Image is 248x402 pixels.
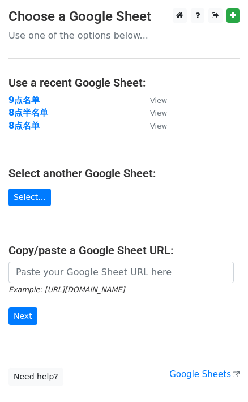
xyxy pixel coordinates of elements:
a: 8点名单 [8,121,40,131]
a: 8点半名单 [8,108,48,118]
a: 9点名单 [8,95,40,105]
input: Next [8,307,37,325]
h4: Copy/paste a Google Sheet URL: [8,243,240,257]
p: Use one of the options below... [8,29,240,41]
small: View [150,96,167,105]
a: View [139,108,167,118]
a: View [139,95,167,105]
a: Google Sheets [169,369,240,379]
a: View [139,121,167,131]
small: View [150,122,167,130]
h4: Use a recent Google Sheet: [8,76,240,89]
h3: Choose a Google Sheet [8,8,240,25]
h4: Select another Google Sheet: [8,166,240,180]
a: Select... [8,189,51,206]
input: Paste your Google Sheet URL here [8,262,234,283]
small: View [150,109,167,117]
small: Example: [URL][DOMAIN_NAME] [8,285,125,294]
a: Need help? [8,368,63,386]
